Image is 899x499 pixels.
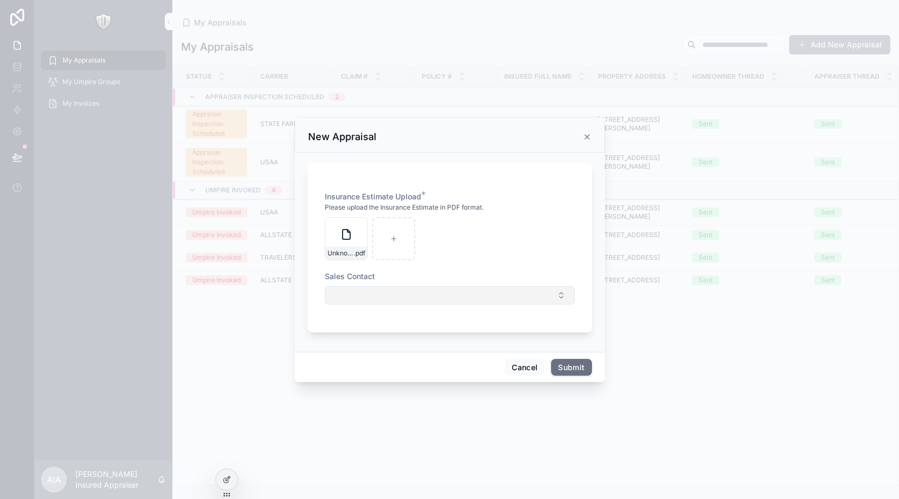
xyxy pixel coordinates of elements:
[325,272,375,281] span: Sales Contact
[325,192,421,201] span: Insurance Estimate Upload
[325,203,484,212] span: Please upload the Insurance Estimate in PDF format.
[308,130,377,143] h3: New Appraisal
[505,359,545,376] button: Cancel
[325,286,575,304] button: Select Button
[354,249,365,258] span: .pdf
[551,359,591,376] button: Submit
[327,249,354,258] span: Unknown (3)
